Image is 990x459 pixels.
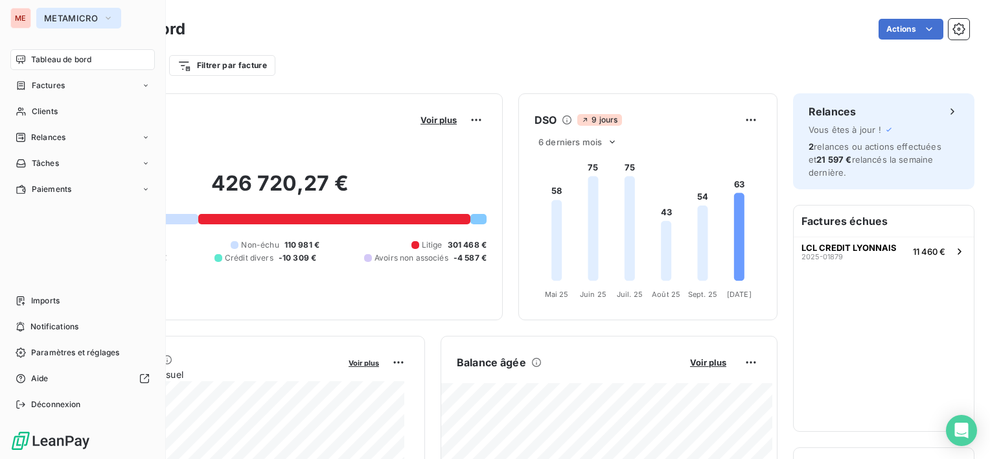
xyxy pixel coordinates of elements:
button: Voir plus [686,357,730,368]
span: Aide [31,373,49,384]
button: LCL CREDIT LYONNAIS2025-0187911 460 € [794,237,974,265]
tspan: Juil. 25 [617,290,643,299]
span: 110 981 € [284,239,319,251]
span: 11 460 € [913,246,945,257]
span: 2025-01879 [801,253,843,261]
span: Relances [31,132,65,143]
h6: Relances [809,104,856,119]
span: Avoirs non associés [374,252,448,264]
button: Filtrer par facture [169,55,275,76]
tspan: Août 25 [652,290,680,299]
button: Voir plus [345,357,383,368]
a: Aide [10,368,155,389]
span: 21 597 € [816,154,851,165]
h6: DSO [535,112,557,128]
span: Notifications [30,321,78,333]
span: Imports [31,295,60,307]
h6: Balance âgée [457,355,526,370]
span: 301 468 € [448,239,487,251]
span: Tâches [32,158,59,169]
button: Actions [879,19,943,40]
span: Paiements [32,183,71,195]
span: Litige [422,239,443,251]
span: Clients [32,106,58,117]
span: 9 jours [577,114,621,126]
tspan: Juin 25 [580,290,606,299]
span: Tableau de bord [31,54,91,65]
span: Chiffre d'affaires mensuel [73,368,340,381]
h6: Factures échues [794,206,974,237]
span: 2 [809,141,814,152]
span: Paramètres et réglages [31,347,119,359]
h2: 426 720,27 € [73,171,487,209]
span: METAMICRO [44,13,98,23]
span: -10 309 € [279,252,316,264]
span: LCL CREDIT LYONNAIS [801,242,897,253]
span: Voir plus [349,359,379,368]
tspan: Mai 25 [545,290,569,299]
span: Déconnexion [31,399,81,410]
span: relances ou actions effectuées et relancés la semaine dernière. [809,141,941,178]
tspan: [DATE] [727,290,752,299]
div: Open Intercom Messenger [946,415,977,446]
tspan: Sept. 25 [688,290,717,299]
span: Crédit divers [225,252,273,264]
button: Voir plus [417,114,461,126]
div: ME [10,8,31,29]
span: -4 587 € [454,252,487,264]
span: Factures [32,80,65,91]
span: 6 derniers mois [538,137,602,147]
span: Voir plus [690,357,726,368]
span: Non-échu [241,239,279,251]
span: Vous êtes à jour ! [809,124,881,135]
span: Voir plus [420,115,457,125]
img: Logo LeanPay [10,430,91,451]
